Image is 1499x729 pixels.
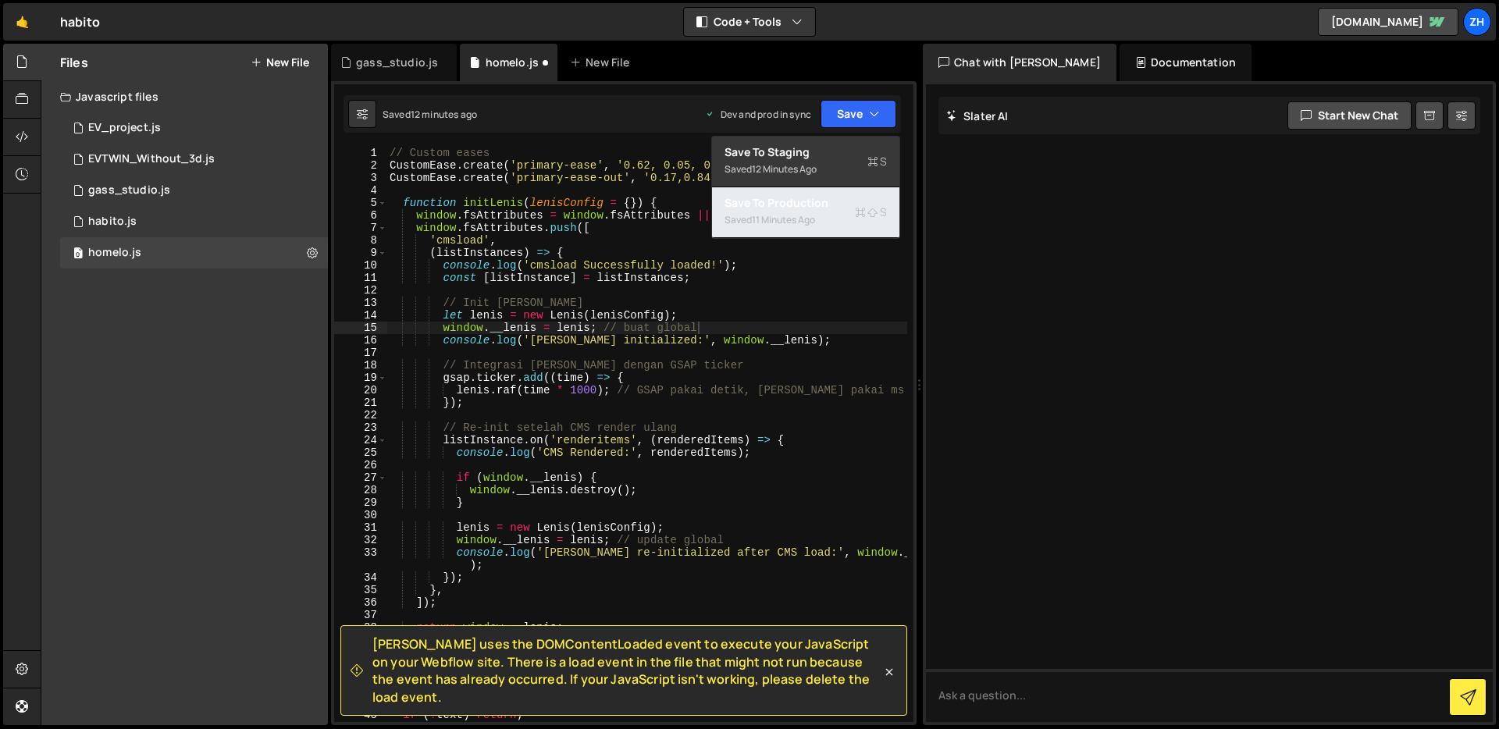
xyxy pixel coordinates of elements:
[334,372,387,384] div: 19
[752,162,817,176] div: 12 minutes ago
[334,609,387,621] div: 37
[334,659,387,671] div: 41
[334,634,387,646] div: 39
[334,159,387,172] div: 2
[73,248,83,261] span: 0
[712,187,899,238] button: Save to ProductionS Saved11 minutes ago
[725,160,887,179] div: Saved
[334,459,387,471] div: 26
[334,671,387,684] div: 42
[334,297,387,309] div: 13
[334,471,387,484] div: 27
[41,81,328,112] div: Javascript files
[725,195,887,211] div: Save to Production
[88,246,141,260] div: homelo.js
[334,421,387,434] div: 23
[334,222,387,234] div: 7
[725,144,887,160] div: Save to Staging
[334,534,387,546] div: 32
[855,204,887,220] span: S
[60,237,328,268] div: 13378/44011.js
[725,211,887,229] div: Saved
[334,234,387,247] div: 8
[411,108,477,121] div: 12 minutes ago
[334,247,387,259] div: 9
[1120,44,1252,81] div: Documentation
[334,172,387,184] div: 3
[334,684,387,696] div: 43
[88,121,161,135] div: EV_project.js
[821,100,896,128] button: Save
[705,108,811,121] div: Dev and prod in sync
[334,596,387,609] div: 36
[1287,101,1412,130] button: Start new chat
[251,56,309,69] button: New File
[334,484,387,496] div: 28
[88,215,137,229] div: habito.js
[383,108,477,121] div: Saved
[334,509,387,521] div: 30
[334,359,387,372] div: 18
[60,206,328,237] div: 13378/33578.js
[752,213,815,226] div: 11 minutes ago
[712,137,899,187] button: Save to StagingS Saved12 minutes ago
[88,183,170,197] div: gass_studio.js
[867,154,887,169] span: S
[1318,8,1458,36] a: [DOMAIN_NAME]
[334,384,387,397] div: 20
[334,621,387,634] div: 38
[3,3,41,41] a: 🤙
[1463,8,1491,36] a: zh
[334,546,387,571] div: 33
[334,571,387,584] div: 34
[334,521,387,534] div: 31
[923,44,1116,81] div: Chat with [PERSON_NAME]
[334,184,387,197] div: 4
[334,147,387,159] div: 1
[334,496,387,509] div: 29
[334,334,387,347] div: 16
[334,409,387,421] div: 22
[334,347,387,359] div: 17
[486,55,539,70] div: homelo.js
[356,55,438,70] div: gass_studio.js
[334,434,387,446] div: 24
[334,284,387,297] div: 12
[334,646,387,659] div: 40
[60,175,328,206] div: 13378/43790.js
[334,322,387,334] div: 15
[334,197,387,209] div: 5
[60,144,328,175] div: 13378/41195.js
[334,397,387,409] div: 21
[334,696,387,709] div: 44
[60,112,328,144] div: 13378/40224.js
[334,584,387,596] div: 35
[334,209,387,222] div: 6
[60,12,100,31] div: habito
[334,259,387,272] div: 10
[334,309,387,322] div: 14
[946,108,1009,123] h2: Slater AI
[334,446,387,459] div: 25
[684,8,815,36] button: Code + Tools
[570,55,636,70] div: New File
[88,152,215,166] div: EVTWIN_Without_3d.js
[60,54,88,71] h2: Files
[372,635,881,706] span: [PERSON_NAME] uses the DOMContentLoaded event to execute your JavaScript on your Webflow site. Th...
[334,272,387,284] div: 11
[334,709,387,721] div: 45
